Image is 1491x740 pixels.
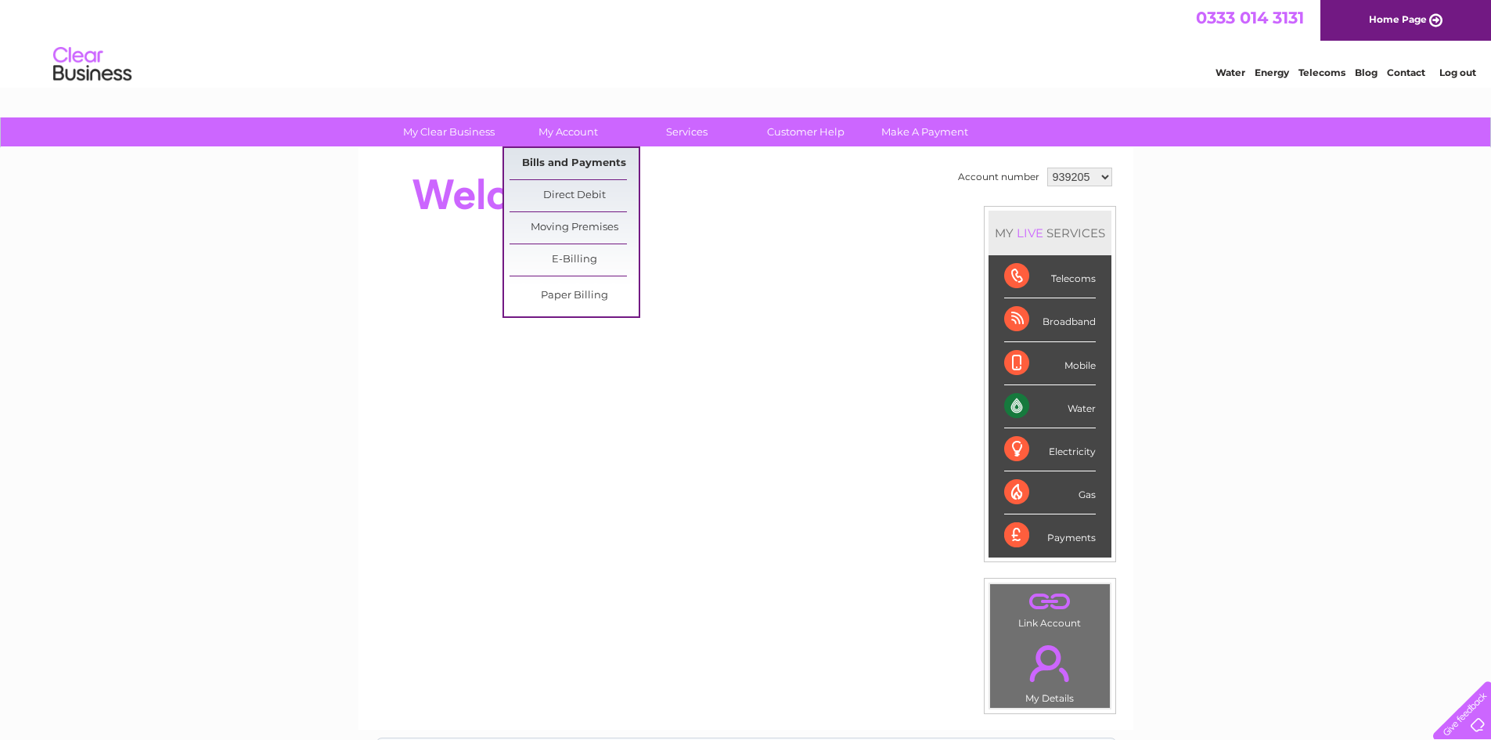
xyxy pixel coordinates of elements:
[1215,67,1245,78] a: Water
[1355,67,1378,78] a: Blog
[1004,255,1096,298] div: Telecoms
[1004,342,1096,385] div: Mobile
[503,117,632,146] a: My Account
[510,212,639,244] a: Moving Premises
[622,117,751,146] a: Services
[994,588,1106,615] a: .
[52,41,132,88] img: logo.png
[384,117,513,146] a: My Clear Business
[860,117,989,146] a: Make A Payment
[1014,226,1046,240] div: LIVE
[510,244,639,276] a: E-Billing
[376,9,1116,76] div: Clear Business is a trading name of Verastar Limited (registered in [GEOGRAPHIC_DATA] No. 3667643...
[1439,67,1476,78] a: Log out
[1004,385,1096,428] div: Water
[1004,428,1096,471] div: Electricity
[1298,67,1345,78] a: Telecoms
[1004,471,1096,514] div: Gas
[1004,298,1096,341] div: Broadband
[994,636,1106,691] a: .
[989,632,1111,709] td: My Details
[510,280,639,312] a: Paper Billing
[741,117,870,146] a: Customer Help
[1196,8,1304,27] a: 0333 014 3131
[989,583,1111,633] td: Link Account
[1004,514,1096,557] div: Payments
[1255,67,1289,78] a: Energy
[954,164,1043,190] td: Account number
[510,180,639,211] a: Direct Debit
[989,211,1111,255] div: MY SERVICES
[1387,67,1425,78] a: Contact
[510,148,639,179] a: Bills and Payments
